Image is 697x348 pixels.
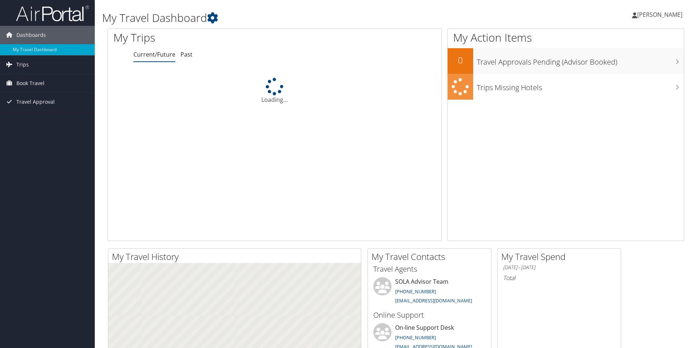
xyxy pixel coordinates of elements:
h6: [DATE] - [DATE] [503,264,615,271]
a: Current/Future [133,50,175,58]
span: [PERSON_NAME] [637,11,682,19]
h3: Travel Agents [373,264,486,274]
h3: Travel Approvals Pending (Advisor Booked) [477,53,684,67]
a: Past [180,50,192,58]
h2: My Travel Contacts [371,251,491,263]
h3: Online Support [373,310,486,320]
h1: My Trips [113,30,297,45]
a: [PERSON_NAME] [632,4,690,26]
h2: My Travel Spend [501,251,621,263]
h2: My Travel History [112,251,361,263]
span: Travel Approval [16,93,55,111]
h1: My Action Items [448,30,684,45]
a: 0Travel Approvals Pending (Advisor Booked) [448,48,684,74]
span: Trips [16,56,29,74]
span: Dashboards [16,26,46,44]
a: Trips Missing Hotels [448,74,684,100]
h3: Trips Missing Hotels [477,79,684,93]
a: [PHONE_NUMBER] [395,334,436,341]
h2: 0 [448,54,473,66]
img: airportal-logo.png [16,5,89,22]
span: Book Travel [16,74,44,92]
li: SOLA Advisor Team [370,277,489,307]
h1: My Travel Dashboard [102,10,494,26]
div: Loading... [108,78,441,104]
a: [PHONE_NUMBER] [395,288,436,295]
a: [EMAIL_ADDRESS][DOMAIN_NAME] [395,297,472,304]
h6: Total [503,274,615,282]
